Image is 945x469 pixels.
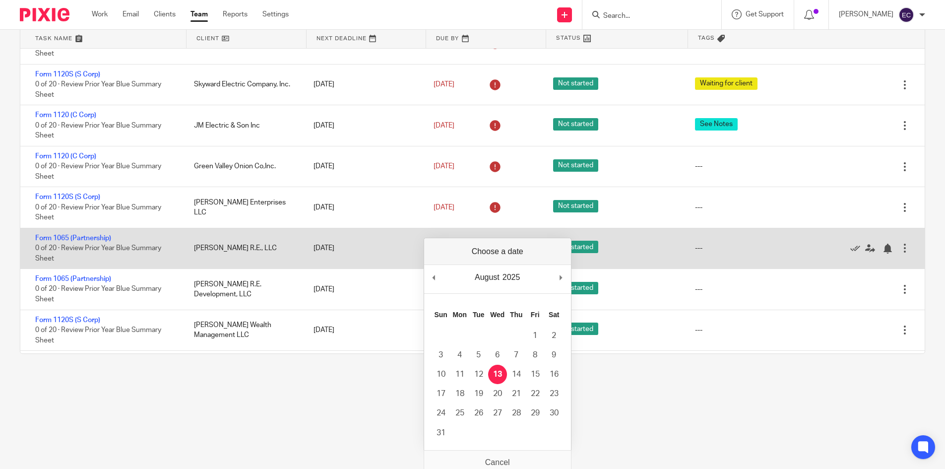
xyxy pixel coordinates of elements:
button: 28 [507,403,526,423]
button: 10 [432,365,450,384]
div: [PERSON_NAME] R.E. Development, LLC [184,274,304,305]
a: Settings [262,9,289,19]
span: Waiting for client [695,77,757,90]
button: Next Month [556,270,566,285]
div: [DATE] [304,238,424,258]
a: Team [190,9,208,19]
button: 1 [526,326,545,345]
button: 29 [526,403,545,423]
button: 5 [469,345,488,365]
a: Form 1120S (S Corp) [35,317,100,324]
button: 20 [488,384,507,403]
img: svg%3E [898,7,914,23]
span: Not started [553,118,598,131]
span: Not started [553,241,598,253]
div: [PERSON_NAME] R.E., LLC [184,238,304,258]
button: 9 [545,345,564,365]
abbr: Monday [452,311,466,319]
span: 0 of 20 · Review Prior Year Blue Summary Sheet [35,122,161,139]
span: Tags [698,34,715,42]
span: Not started [553,159,598,172]
button: Previous Month [429,270,439,285]
span: [DATE] [434,122,454,129]
button: 3 [432,345,450,365]
span: 0 of 20 · Review Prior Year Blue Summary Sheet [35,204,161,221]
div: --- [695,284,702,294]
a: Email [123,9,139,19]
button: 26 [469,403,488,423]
div: [DATE] [304,279,424,299]
abbr: Sunday [435,311,447,319]
button: 23 [545,384,564,403]
button: 21 [507,384,526,403]
span: Get Support [746,11,784,18]
button: 16 [545,365,564,384]
div: --- [695,202,702,212]
div: [DATE] [304,116,424,135]
button: 14 [507,365,526,384]
button: 18 [450,384,469,403]
div: [DATE] [304,156,424,176]
img: Pixie [20,8,69,21]
button: 15 [526,365,545,384]
a: Mark as done [850,243,865,253]
div: Green Valley Onion Co,Inc. [184,156,304,176]
button: 17 [432,384,450,403]
span: Not started [553,77,598,90]
div: [PERSON_NAME] Wealth Management LLC [184,315,304,345]
a: Form 1065 (Partnership) [35,235,111,242]
button: 19 [469,384,488,403]
button: 7 [507,345,526,365]
button: 12 [469,365,488,384]
input: Search [602,12,692,21]
abbr: Tuesday [473,311,485,319]
div: --- [695,325,702,335]
abbr: Saturday [549,311,560,319]
p: [PERSON_NAME] [839,9,893,19]
div: [PERSON_NAME] Enterprises LLC [184,193,304,223]
span: 0 of 20 · Review Prior Year Blue Summary Sheet [35,245,161,262]
button: 30 [545,403,564,423]
a: Work [92,9,108,19]
span: 0 of 20 · Review Prior Year Blue Summary Sheet [35,40,161,58]
div: JM Electric & Son Inc [184,116,304,135]
button: 22 [526,384,545,403]
div: Skyward Electric Company, Inc. [184,74,304,94]
button: 25 [450,403,469,423]
span: See Notes [695,118,738,131]
span: 0 of 20 · Review Prior Year Blue Summary Sheet [35,286,161,303]
button: 24 [432,403,450,423]
span: Not started [553,282,598,294]
span: [DATE] [434,163,454,170]
a: Reports [223,9,248,19]
div: August [473,270,501,285]
button: 31 [432,423,450,443]
button: 27 [488,403,507,423]
div: [DATE] [304,320,424,340]
span: 0 of 20 · Review Prior Year Blue Summary Sheet [35,163,161,180]
button: 2 [545,326,564,345]
div: 2025 [501,270,522,285]
abbr: Friday [531,311,540,319]
button: 11 [450,365,469,384]
a: Form 1120S (S Corp) [35,71,100,78]
button: 6 [488,345,507,365]
span: [DATE] [434,81,454,88]
span: 0 of 20 · Review Prior Year Blue Summary Sheet [35,327,161,344]
span: Not started [553,200,598,212]
a: Clients [154,9,176,19]
abbr: Thursday [510,311,522,319]
span: [DATE] [434,204,454,211]
button: 13 [488,365,507,384]
div: --- [695,243,702,253]
a: Form 1065 (Partnership) [35,275,111,282]
div: [DATE] [304,74,424,94]
div: [DATE] [304,198,424,217]
abbr: Wednesday [490,311,504,319]
span: 0 of 20 · Review Prior Year Blue Summary Sheet [35,81,161,98]
a: Form 1120 (C Corp) [35,153,96,160]
div: --- [695,161,702,171]
button: 8 [526,345,545,365]
span: Not started [553,323,598,335]
button: 4 [450,345,469,365]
